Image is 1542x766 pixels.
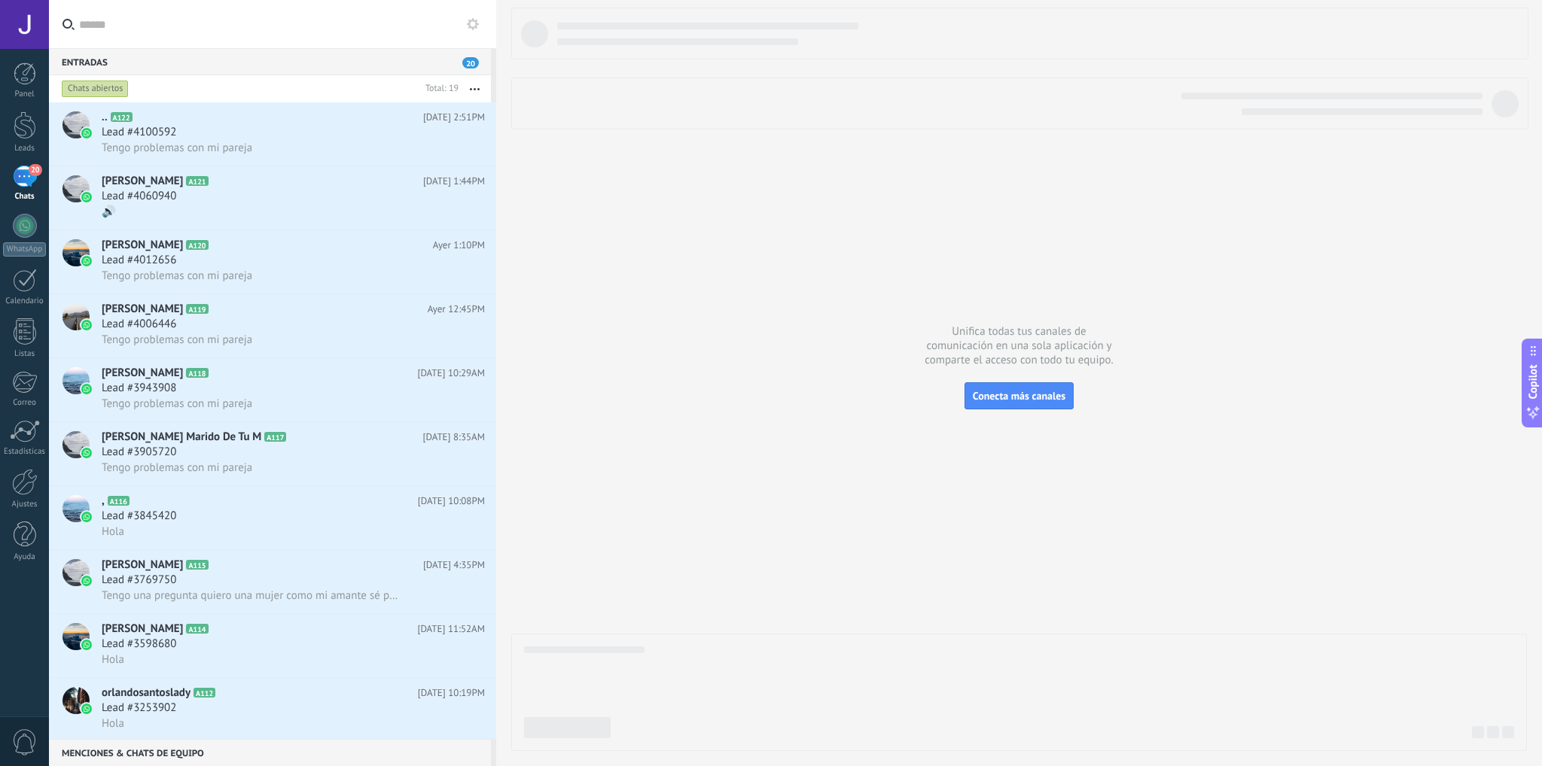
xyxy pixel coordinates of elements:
[111,112,133,122] span: A122
[102,269,252,283] span: Tengo problemas con mi pareja
[102,509,176,524] span: Lead #3845420
[102,588,402,603] span: Tengo una pregunta quiero una mujer como mi amante sé puede hacer un para eso
[3,398,47,408] div: Correo
[49,230,496,293] a: avataricon[PERSON_NAME]A120Ayer 1:10PMLead #4012656Tengo problemas con mi pareja
[1525,365,1540,400] span: Copilot
[417,366,485,381] span: [DATE] 10:29AM
[3,144,47,154] div: Leads
[49,102,496,166] a: avataricon..A122[DATE] 2:51PMLead #4100592Tengo problemas con mi pareja
[81,256,92,266] img: icon
[102,573,176,588] span: Lead #3769750
[102,652,124,667] span: Hola
[62,80,129,98] div: Chats abiertos
[102,189,176,204] span: Lead #4060940
[186,176,208,186] span: A121
[102,445,176,460] span: Lead #3905720
[81,384,92,394] img: icon
[81,704,92,714] img: icon
[102,461,252,475] span: Tengo problemas con mi pareja
[102,622,183,637] span: [PERSON_NAME]
[81,192,92,202] img: icon
[423,174,485,189] span: [DATE] 1:44PM
[102,397,252,411] span: Tengo problemas con mi pareja
[462,57,479,68] span: 20
[81,640,92,650] img: icon
[102,430,261,445] span: [PERSON_NAME] Marido De Tu M
[194,688,215,698] span: A112
[108,496,130,506] span: A116
[102,125,176,140] span: Lead #4100592
[3,447,47,457] div: Estadísticas
[965,382,1074,409] button: Conecta más canales
[81,576,92,586] img: icon
[3,500,47,509] div: Ajustes
[102,253,176,268] span: Lead #4012656
[102,524,124,539] span: Hola
[102,637,176,652] span: Lead #3598680
[102,701,176,716] span: Lead #3253902
[102,381,176,396] span: Lead #3943908
[102,174,183,189] span: [PERSON_NAME]
[186,560,208,570] span: A115
[419,81,459,96] div: Total: 19
[428,302,485,317] span: Ayer 12:45PM
[102,366,183,381] span: [PERSON_NAME]
[102,205,116,219] span: 🔊
[418,685,485,701] span: [DATE] 10:19PM
[973,389,1065,403] span: Conecta más canales
[3,242,46,257] div: WhatsApp
[102,302,183,317] span: [PERSON_NAME]
[417,622,485,637] span: [DATE] 11:52AM
[102,110,108,125] span: ..
[3,90,47,99] div: Panel
[49,550,496,613] a: avataricon[PERSON_NAME]A115[DATE] 4:35PMLead #3769750Tengo una pregunta quiero una mujer como mi ...
[102,685,190,701] span: orlandosantoslady
[81,448,92,458] img: icon
[49,422,496,485] a: avataricon[PERSON_NAME] Marido De Tu MA117[DATE] 8:35AMLead #3905720Tengo problemas con mi pareja
[81,128,92,138] img: icon
[29,164,41,176] span: 20
[3,552,47,562] div: Ayuda
[102,317,176,332] span: Lead #4006446
[433,238,485,253] span: Ayer 1:10PM
[49,48,491,75] div: Entradas
[49,358,496,421] a: avataricon[PERSON_NAME]A118[DATE] 10:29AMLead #3943908Tengo problemas con mi pareja
[264,432,286,442] span: A117
[186,624,208,634] span: A114
[81,512,92,522] img: icon
[102,558,183,573] span: [PERSON_NAME]
[3,296,47,306] div: Calendario
[102,333,252,347] span: Tengo problemas con mi pareja
[49,486,496,549] a: avataricon,A116[DATE] 10:08PMLead #3845420Hola
[423,110,485,125] span: [DATE] 2:51PM
[102,716,124,731] span: Hola
[418,494,485,509] span: [DATE] 10:08PM
[102,141,252,155] span: Tengo problemas con mi pareja
[423,430,485,445] span: [DATE] 8:35AM
[3,192,47,202] div: Chats
[102,238,183,253] span: [PERSON_NAME]
[423,558,485,573] span: [DATE] 4:35PM
[49,614,496,677] a: avataricon[PERSON_NAME]A114[DATE] 11:52AMLead #3598680Hola
[81,320,92,330] img: icon
[49,739,491,766] div: Menciones & Chats de equipo
[186,304,208,314] span: A119
[3,349,47,359] div: Listas
[49,678,496,741] a: avatariconorlandosantosladyA112[DATE] 10:19PMLead #3253902Hola
[49,294,496,357] a: avataricon[PERSON_NAME]A119Ayer 12:45PMLead #4006446Tengo problemas con mi pareja
[102,494,105,509] span: ,
[186,240,208,250] span: A120
[186,368,208,378] span: A118
[49,166,496,229] a: avataricon[PERSON_NAME]A121[DATE] 1:44PMLead #4060940🔊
